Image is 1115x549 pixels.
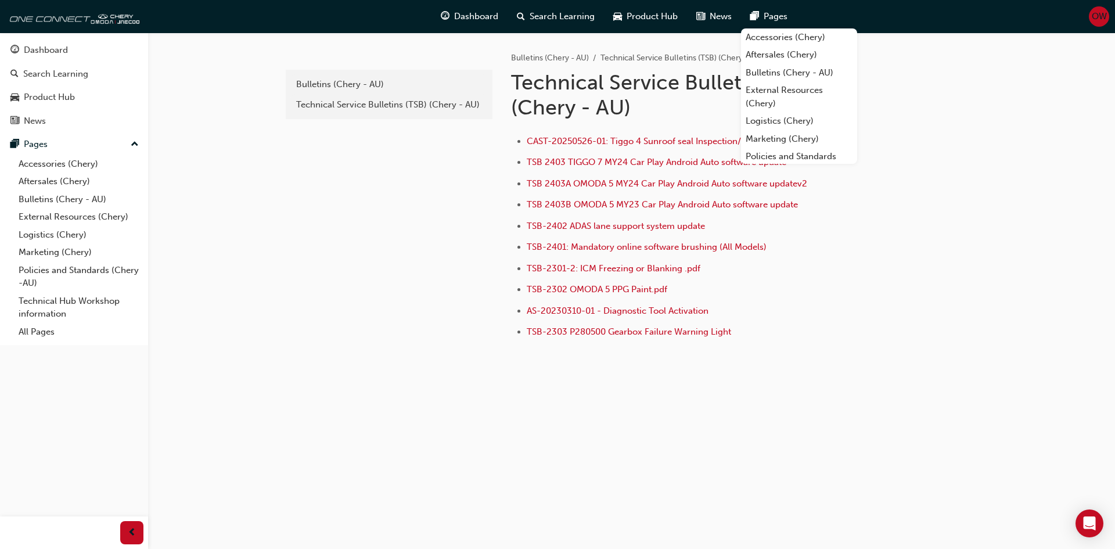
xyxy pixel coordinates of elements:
[527,326,731,337] a: TSB-2303 P280500 Gearbox Failure Warning Light
[454,10,498,23] span: Dashboard
[296,98,482,112] div: Technical Service Bulletins (TSB) (Chery - AU)
[5,63,143,85] a: Search Learning
[14,261,143,292] a: Policies and Standards (Chery -AU)
[1089,6,1109,27] button: OW
[527,263,700,274] a: TSB-2301-2: ICM Freezing or Blanking .pdf
[511,70,892,120] h1: Technical Service Bulletins (TSB) (Chery - AU)
[764,10,787,23] span: Pages
[604,5,687,28] a: car-iconProduct Hub
[5,134,143,155] button: Pages
[6,5,139,28] img: oneconnect
[14,173,143,191] a: Aftersales (Chery)
[5,37,143,134] button: DashboardSearch LearningProduct HubNews
[14,243,143,261] a: Marketing (Chery)
[5,87,143,108] a: Product Hub
[527,178,807,189] a: TSB 2403A OMODA 5 MY24 Car Play Android Auto software updatev2
[517,9,525,24] span: search-icon
[23,67,88,81] div: Search Learning
[24,114,46,128] div: News
[530,10,595,23] span: Search Learning
[5,40,143,61] a: Dashboard
[14,191,143,209] a: Bulletins (Chery - AU)
[741,130,857,148] a: Marketing (Chery)
[511,53,589,63] a: Bulletins (Chery - AU)
[5,110,143,132] a: News
[128,526,136,540] span: prev-icon
[10,45,19,56] span: guage-icon
[613,9,622,24] span: car-icon
[14,323,143,341] a: All Pages
[627,10,678,23] span: Product Hub
[10,116,19,127] span: news-icon
[10,69,19,80] span: search-icon
[296,78,482,91] div: Bulletins (Chery - AU)
[741,46,857,64] a: Aftersales (Chery)
[24,44,68,57] div: Dashboard
[527,284,667,295] a: TSB-2302 OMODA 5 PPG Paint.pdf
[600,52,762,65] li: Technical Service Bulletins (TSB) (Chery - AU)
[14,292,143,323] a: Technical Hub Workshop information
[741,148,857,178] a: Policies and Standards (Chery -AU)
[741,81,857,112] a: External Resources (Chery)
[687,5,741,28] a: news-iconNews
[527,306,708,316] a: AS-20230310-01 - Diagnostic Tool Activation
[10,139,19,150] span: pages-icon
[527,242,767,252] a: TSB-2401: Mandatory online software brushing (All Models)
[10,92,19,103] span: car-icon
[741,112,857,130] a: Logistics (Chery)
[14,226,143,244] a: Logistics (Chery)
[24,91,75,104] div: Product Hub
[527,221,705,231] a: TSB-2402 ADAS lane support system update
[290,74,488,95] a: Bulletins (Chery - AU)
[696,9,705,24] span: news-icon
[508,5,604,28] a: search-iconSearch Learning
[1092,10,1107,23] span: OW
[710,10,732,23] span: News
[527,199,798,210] a: TSB 2403B OMODA 5 MY23 Car Play Android Auto software update
[431,5,508,28] a: guage-iconDashboard
[24,138,48,151] div: Pages
[290,95,488,115] a: Technical Service Bulletins (TSB) (Chery - AU)
[14,155,143,173] a: Accessories (Chery)
[750,9,759,24] span: pages-icon
[441,9,449,24] span: guage-icon
[1076,509,1103,537] div: Open Intercom Messenger
[741,5,797,28] a: pages-iconPages
[14,208,143,226] a: External Resources (Chery)
[741,64,857,82] a: Bulletins (Chery - AU)
[741,28,857,46] a: Accessories (Chery)
[527,136,792,146] a: CAST-20250526-01: Tiggo 4 Sunroof seal Inspection/replacement
[527,157,786,167] a: TSB 2403 TIGGO 7 MY24 Car Play Android Auto software update
[131,137,139,152] span: up-icon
